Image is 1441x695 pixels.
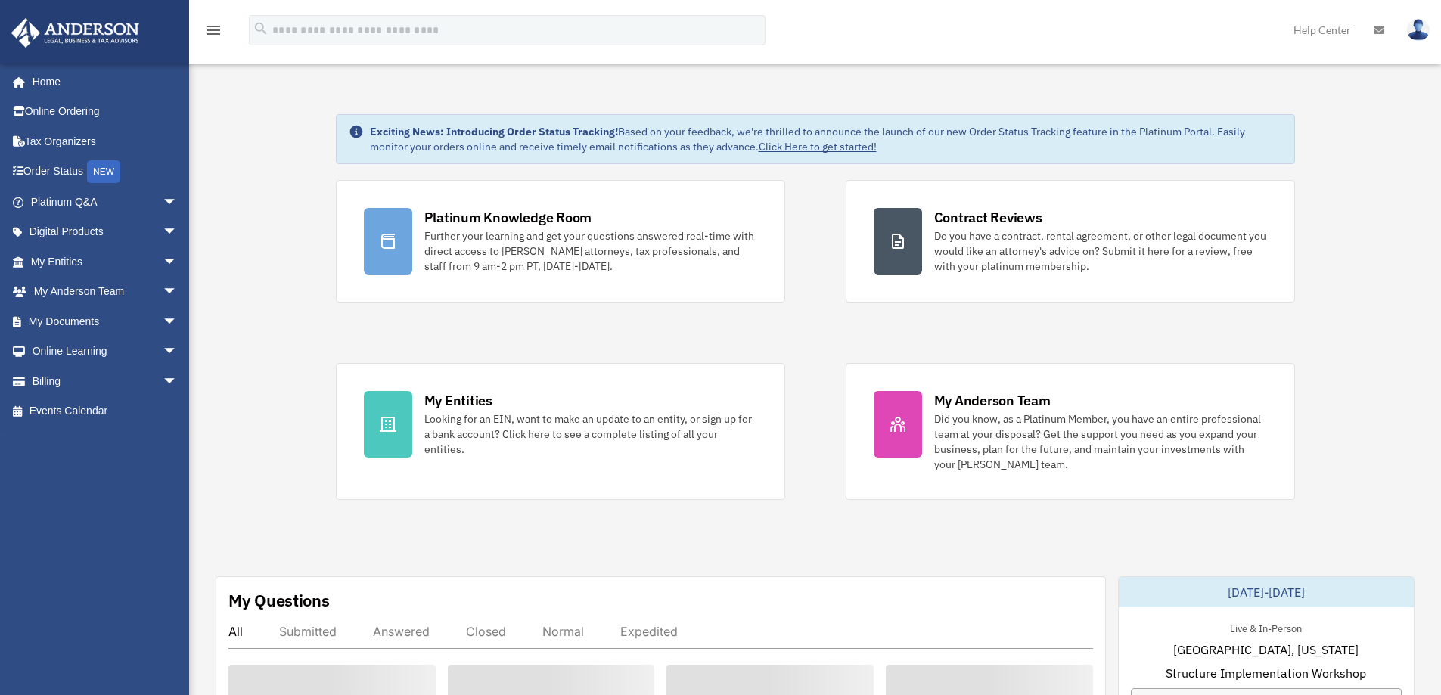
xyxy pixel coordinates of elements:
a: Tax Organizers [11,126,200,157]
div: My Entities [424,391,492,410]
div: [DATE]-[DATE] [1119,577,1414,607]
i: menu [204,21,222,39]
span: arrow_drop_down [163,217,193,248]
strong: Exciting News: Introducing Order Status Tracking! [370,125,618,138]
img: User Pic [1407,19,1430,41]
span: arrow_drop_down [163,247,193,278]
a: My Anderson Teamarrow_drop_down [11,277,200,307]
a: Platinum Knowledge Room Further your learning and get your questions answered real-time with dire... [336,180,785,303]
div: Based on your feedback, we're thrilled to announce the launch of our new Order Status Tracking fe... [370,124,1282,154]
a: My Entities Looking for an EIN, want to make an update to an entity, or sign up for a bank accoun... [336,363,785,500]
span: arrow_drop_down [163,187,193,218]
img: Anderson Advisors Platinum Portal [7,18,144,48]
a: My Documentsarrow_drop_down [11,306,200,337]
span: arrow_drop_down [163,366,193,397]
div: Did you know, as a Platinum Member, you have an entire professional team at your disposal? Get th... [934,411,1267,472]
a: Online Learningarrow_drop_down [11,337,200,367]
div: Submitted [279,624,337,639]
i: search [253,20,269,37]
a: My Entitiesarrow_drop_down [11,247,200,277]
a: Billingarrow_drop_down [11,366,200,396]
div: Normal [542,624,584,639]
span: arrow_drop_down [163,306,193,337]
a: menu [204,26,222,39]
a: Home [11,67,193,97]
a: Contract Reviews Do you have a contract, rental agreement, or other legal document you would like... [846,180,1295,303]
span: arrow_drop_down [163,277,193,308]
div: My Questions [228,589,330,612]
div: Closed [466,624,506,639]
span: arrow_drop_down [163,337,193,368]
div: Looking for an EIN, want to make an update to an entity, or sign up for a bank account? Click her... [424,411,757,457]
div: My Anderson Team [934,391,1051,410]
div: Contract Reviews [934,208,1042,227]
a: Platinum Q&Aarrow_drop_down [11,187,200,217]
div: Further your learning and get your questions answered real-time with direct access to [PERSON_NAM... [424,228,757,274]
div: NEW [87,160,120,183]
div: Answered [373,624,430,639]
a: My Anderson Team Did you know, as a Platinum Member, you have an entire professional team at your... [846,363,1295,500]
a: Digital Productsarrow_drop_down [11,217,200,247]
a: Click Here to get started! [759,140,877,154]
div: Expedited [620,624,678,639]
span: [GEOGRAPHIC_DATA], [US_STATE] [1173,641,1359,659]
a: Online Ordering [11,97,200,127]
span: Structure Implementation Workshop [1166,664,1366,682]
a: Events Calendar [11,396,200,427]
div: All [228,624,243,639]
div: Platinum Knowledge Room [424,208,592,227]
div: Do you have a contract, rental agreement, or other legal document you would like an attorney's ad... [934,228,1267,274]
div: Live & In-Person [1218,619,1314,635]
a: Order StatusNEW [11,157,200,188]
